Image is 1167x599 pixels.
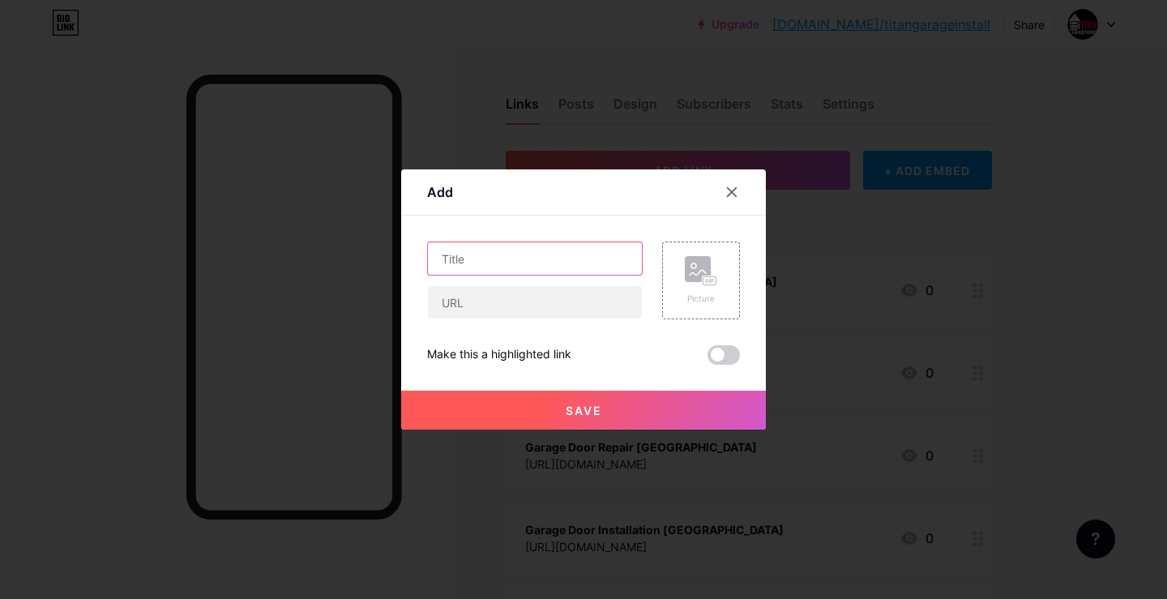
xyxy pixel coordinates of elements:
[427,182,453,202] div: Add
[566,404,602,417] span: Save
[427,345,571,365] div: Make this a highlighted link
[401,391,766,430] button: Save
[428,242,642,275] input: Title
[428,286,642,319] input: URL
[685,293,717,305] div: Picture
